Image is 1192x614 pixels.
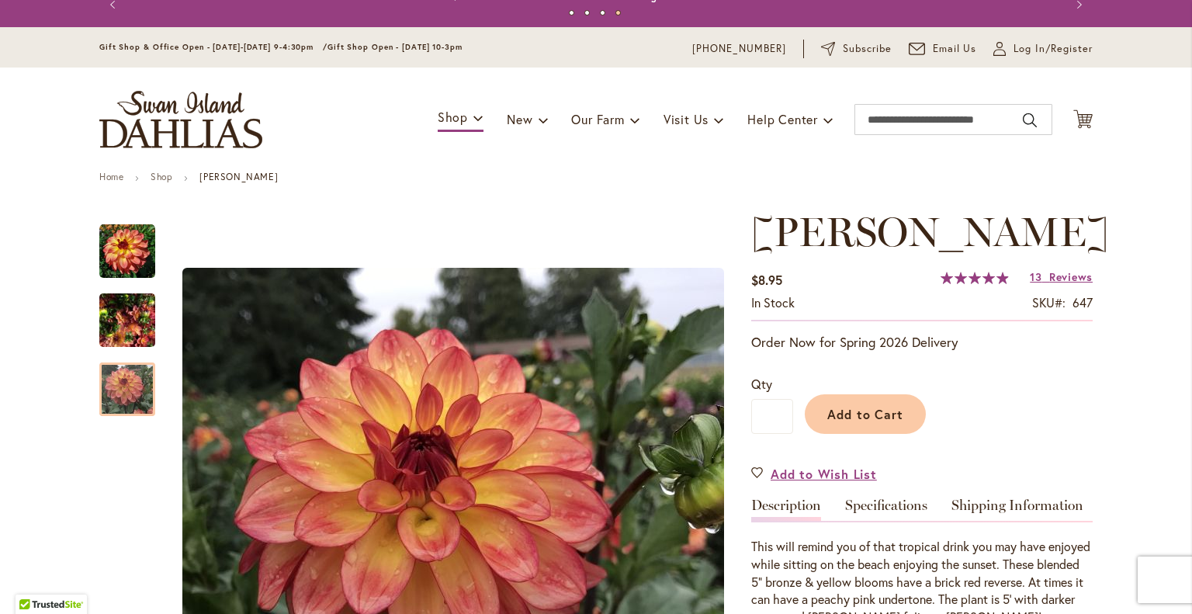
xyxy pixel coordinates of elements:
a: store logo [99,91,262,148]
a: Email Us [909,41,977,57]
span: Gift Shop & Office Open - [DATE]-[DATE] 9-4:30pm / [99,42,327,52]
div: MAI TAI [99,347,155,416]
span: Help Center [747,111,818,127]
iframe: Launch Accessibility Center [12,559,55,602]
a: 13 Reviews [1030,269,1093,284]
div: MAI TAI [99,278,171,347]
a: Shop [151,171,172,182]
span: In stock [751,294,795,310]
a: [PHONE_NUMBER] [692,41,786,57]
strong: [PERSON_NAME] [199,171,278,182]
a: Add to Wish List [751,465,877,483]
img: MAI TAI [99,283,155,358]
span: Visit Us [664,111,709,127]
span: $8.95 [751,272,782,288]
button: 2 of 4 [584,10,590,16]
p: Order Now for Spring 2026 Delivery [751,333,1093,352]
span: Log In/Register [1014,41,1093,57]
span: Gift Shop Open - [DATE] 10-3pm [327,42,463,52]
span: 13 [1030,269,1041,284]
a: Specifications [845,498,927,521]
strong: SKU [1032,294,1066,310]
span: Subscribe [843,41,892,57]
a: Log In/Register [993,41,1093,57]
div: MAI TAI [99,209,171,278]
a: Subscribe [821,41,892,57]
span: Add to Cart [827,406,904,422]
span: Email Us [933,41,977,57]
span: Qty [751,376,772,392]
div: 647 [1072,294,1093,312]
span: [PERSON_NAME] [751,207,1109,256]
button: Add to Cart [805,394,926,434]
span: Shop [438,109,468,125]
div: Availability [751,294,795,312]
a: Shipping Information [951,498,1083,521]
div: 98% [941,272,1009,284]
img: MAI TAI [99,224,155,279]
a: Home [99,171,123,182]
span: Add to Wish List [771,465,877,483]
button: 1 of 4 [569,10,574,16]
button: 3 of 4 [600,10,605,16]
a: Description [751,498,821,521]
span: New [507,111,532,127]
span: Reviews [1049,269,1093,284]
button: 4 of 4 [615,10,621,16]
span: Our Farm [571,111,624,127]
